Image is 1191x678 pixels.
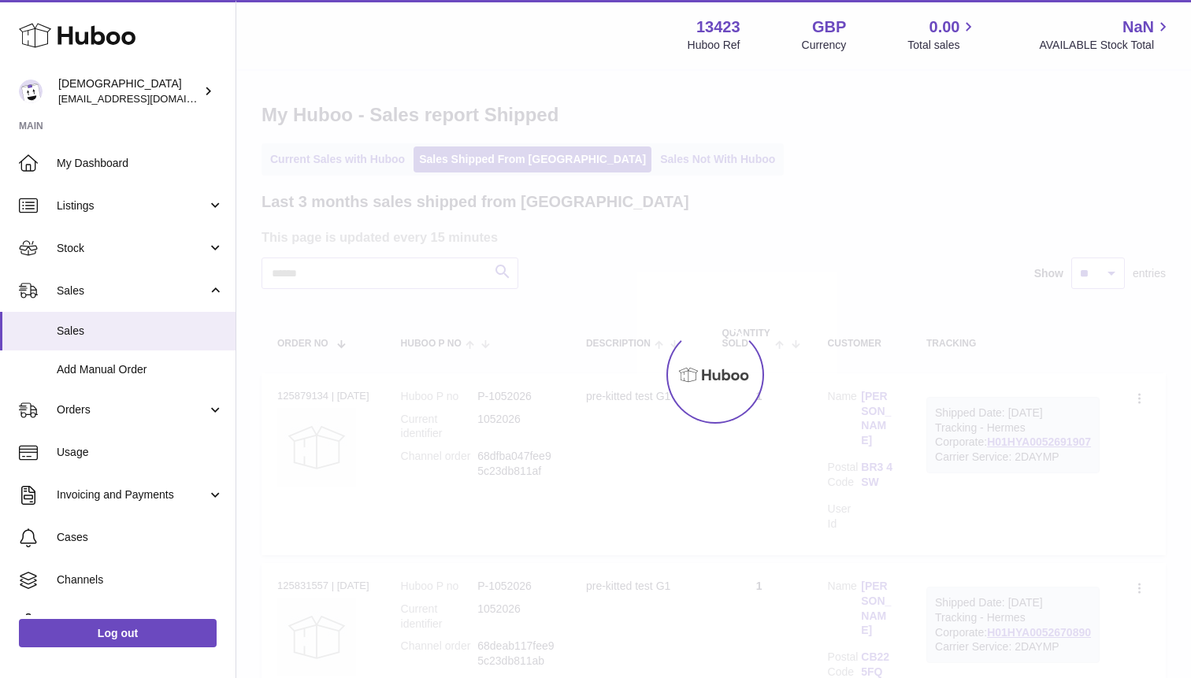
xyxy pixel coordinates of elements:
span: My Dashboard [57,156,224,171]
span: Total sales [907,38,978,53]
a: 0.00 Total sales [907,17,978,53]
span: Channels [57,572,224,587]
span: Add Manual Order [57,362,224,377]
span: AVAILABLE Stock Total [1039,38,1172,53]
span: Orders [57,402,207,417]
a: NaN AVAILABLE Stock Total [1039,17,1172,53]
span: Sales [57,283,207,298]
span: [EMAIL_ADDRESS][DOMAIN_NAME] [58,92,232,105]
span: Sales [57,324,224,339]
span: Listings [57,198,207,213]
span: Stock [57,241,207,256]
strong: 13423 [696,17,740,38]
div: [DEMOGRAPHIC_DATA] [58,76,200,106]
div: Huboo Ref [688,38,740,53]
span: NaN [1122,17,1154,38]
div: Currency [802,38,847,53]
span: Cases [57,530,224,545]
span: 0.00 [929,17,960,38]
span: Usage [57,445,224,460]
strong: GBP [812,17,846,38]
img: olgazyuz@outlook.com [19,80,43,103]
span: Invoicing and Payments [57,487,207,502]
a: Log out [19,619,217,647]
